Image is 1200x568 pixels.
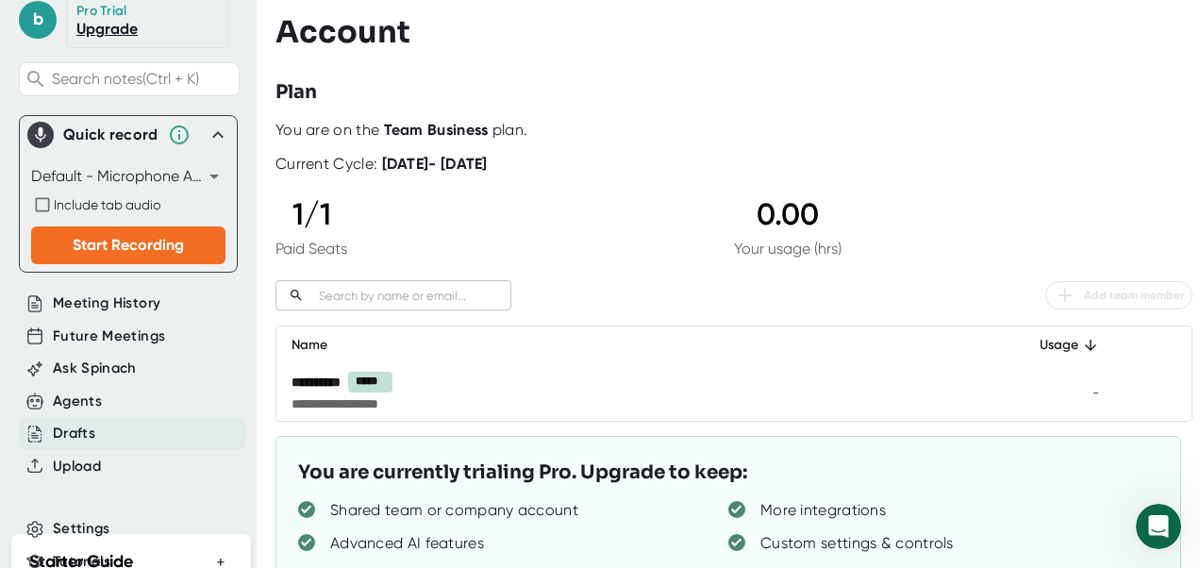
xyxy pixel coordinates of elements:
[251,373,300,410] span: disappointed reaction
[275,121,1192,140] div: You are on the plan.
[63,125,158,144] div: Quick record
[603,8,637,42] div: Close
[359,373,387,410] span: 😃
[12,8,48,43] button: go back
[53,518,110,540] button: Settings
[760,501,886,520] div: More integrations
[31,226,225,264] button: Start Recording
[53,292,160,314] button: Meeting History
[330,534,484,553] div: Advanced AI features
[1136,504,1181,549] iframe: Intercom live chat
[382,155,488,173] b: [DATE] - [DATE]
[261,373,289,410] span: 😞
[567,8,603,43] button: Collapse window
[734,196,842,232] div: 0.00
[311,285,511,307] input: Search by name or email...
[53,423,95,444] button: Drafts
[275,155,488,174] div: Current Cycle:
[330,501,578,520] div: Shared team or company account
[1054,284,1184,307] span: Add team member
[300,373,349,410] span: neutral face reaction
[275,196,347,232] div: 1 / 1
[292,334,977,357] div: Name
[349,373,398,410] span: smiley reaction
[249,434,400,449] a: Open in help center
[760,534,954,553] div: Custom settings & controls
[73,236,184,254] span: Start Recording
[53,456,101,477] button: Upload
[23,354,626,375] div: Did this answer your question?
[992,364,1114,420] td: -
[53,358,137,379] button: Ask Spinach
[298,459,747,487] h3: You are currently trialing Pro. Upgrade to keep:
[53,326,165,347] button: Future Meetings
[53,391,102,412] button: Agents
[76,3,130,20] div: Pro Trial
[19,1,57,39] span: b
[310,373,338,410] span: 😐
[275,78,317,107] h3: Plan
[54,197,160,212] span: Include tab audio
[52,70,199,88] span: Search notes (Ctrl + K)
[1045,281,1192,309] button: Add team member
[734,240,842,258] div: Your usage (hrs)
[275,240,347,258] div: Paid Seats
[31,161,225,192] div: Default - Microphone Array (Realtek(R) Audio)
[27,116,229,154] div: Quick record
[1008,334,1099,357] div: Usage
[275,14,410,50] h3: Account
[76,20,138,38] a: Upgrade
[384,121,489,139] b: Team Business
